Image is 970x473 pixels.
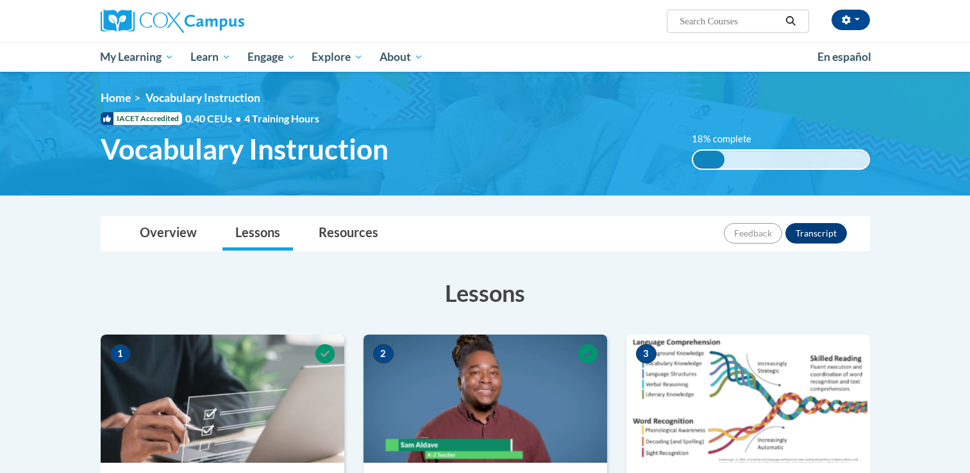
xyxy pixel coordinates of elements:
input: Search Courses [678,13,781,29]
span: Explore [312,49,363,65]
a: En español [809,44,880,71]
span: Learn [190,49,231,65]
button: Feedback [724,223,782,244]
a: Resources [306,217,391,251]
label: 18% complete [692,132,765,146]
button: Search [781,13,800,29]
div: Main menu [81,42,889,72]
a: My Learning [92,42,183,72]
a: Home [101,91,131,104]
span: Vocabulary Instruction [101,132,389,166]
span: IACET Accredited [101,112,182,125]
span: About [380,49,423,65]
a: Engage [239,42,304,72]
span: 4 Training Hours [244,112,319,124]
span: 0.40 CEUs [185,112,244,126]
img: Course Image [101,335,344,463]
img: Course Image [626,335,870,463]
div: 18% complete [693,151,724,169]
img: Course Image [364,335,607,463]
h3: Lessons [101,277,870,309]
a: About [371,42,431,72]
a: Explore [303,42,371,72]
button: Transcript [785,223,847,244]
span: 1 [110,344,131,363]
img: Cox Campus [101,10,244,33]
a: Learn [182,42,239,72]
a: Lessons [222,217,293,251]
span: 2 [373,344,394,363]
button: Account Settings [832,10,870,30]
span: My Learning [100,49,174,65]
span: 3 [636,344,656,363]
a: Overview [127,217,210,251]
span: En español [817,50,871,63]
span: • [235,112,241,124]
a: Cox Campus [101,10,344,33]
span: Engage [247,49,296,65]
span: Vocabulary Instruction [146,91,260,104]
